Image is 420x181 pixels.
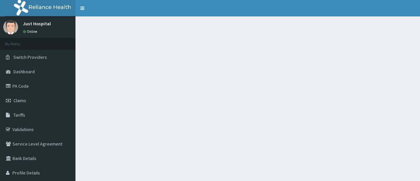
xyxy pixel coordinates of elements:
[13,112,25,118] span: Tariffs
[23,21,51,26] p: Just Hospital
[3,20,18,34] img: User Image
[23,29,39,34] a: Online
[13,98,26,103] span: Claims
[13,69,35,75] span: Dashboard
[13,54,47,60] span: Switch Providers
